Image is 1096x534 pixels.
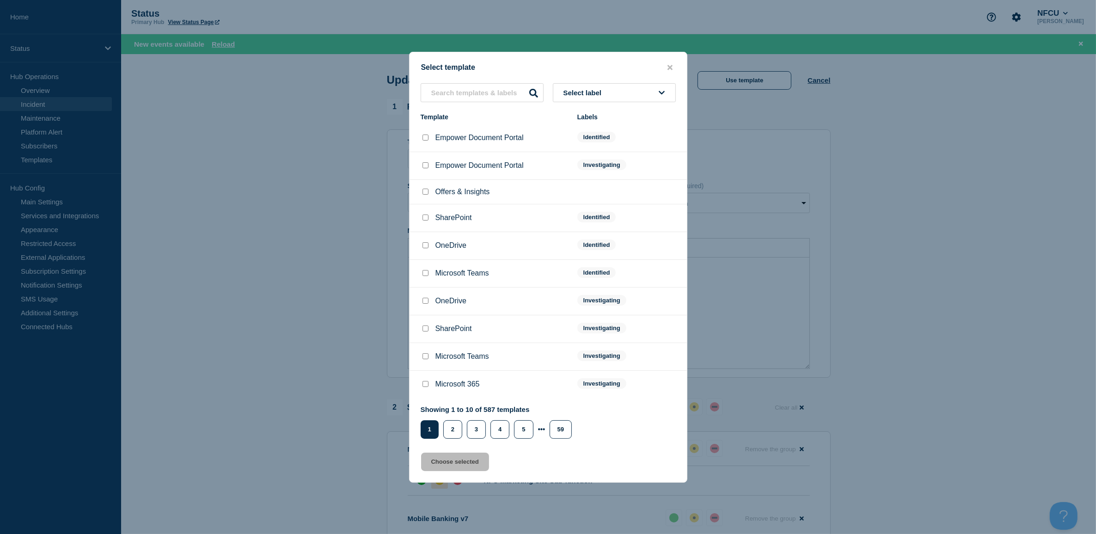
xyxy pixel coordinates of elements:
[577,350,626,361] span: Investigating
[435,269,489,277] p: Microsoft Teams
[421,453,489,471] button: Choose selected
[435,380,480,388] p: Microsoft 365
[577,267,616,278] span: Identified
[422,215,429,221] input: SharePoint checkbox
[435,161,524,170] p: Empower Document Portal
[421,83,544,102] input: Search templates & labels
[467,420,486,439] button: 3
[421,405,577,413] p: Showing 1 to 10 of 587 templates
[422,189,429,195] input: Offers & Insights checkbox
[410,63,687,72] div: Select template
[435,241,467,250] p: OneDrive
[577,239,616,250] span: Identified
[490,420,509,439] button: 4
[577,113,676,121] div: Labels
[422,298,429,304] input: OneDrive checkbox
[443,420,462,439] button: 2
[514,420,533,439] button: 5
[435,214,472,222] p: SharePoint
[422,325,429,331] input: SharePoint checkbox
[422,242,429,248] input: OneDrive checkbox
[421,113,568,121] div: Template
[577,295,626,306] span: Investigating
[577,160,626,170] span: Investigating
[563,89,606,97] span: Select label
[422,162,429,168] input: Empower Document Portal checkbox
[550,420,572,439] button: 59
[577,212,616,222] span: Identified
[435,325,472,333] p: SharePoint
[422,135,429,141] input: Empower Document Portal checkbox
[435,134,524,142] p: Empower Document Portal
[435,188,490,196] p: Offers & Insights
[553,83,676,102] button: Select label
[422,381,429,387] input: Microsoft 365 checkbox
[577,323,626,333] span: Investigating
[422,353,429,359] input: Microsoft Teams checkbox
[577,132,616,142] span: Identified
[435,297,467,305] p: OneDrive
[577,378,626,389] span: Investigating
[421,420,439,439] button: 1
[435,352,489,361] p: Microsoft Teams
[665,63,675,72] button: close button
[422,270,429,276] input: Microsoft Teams checkbox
